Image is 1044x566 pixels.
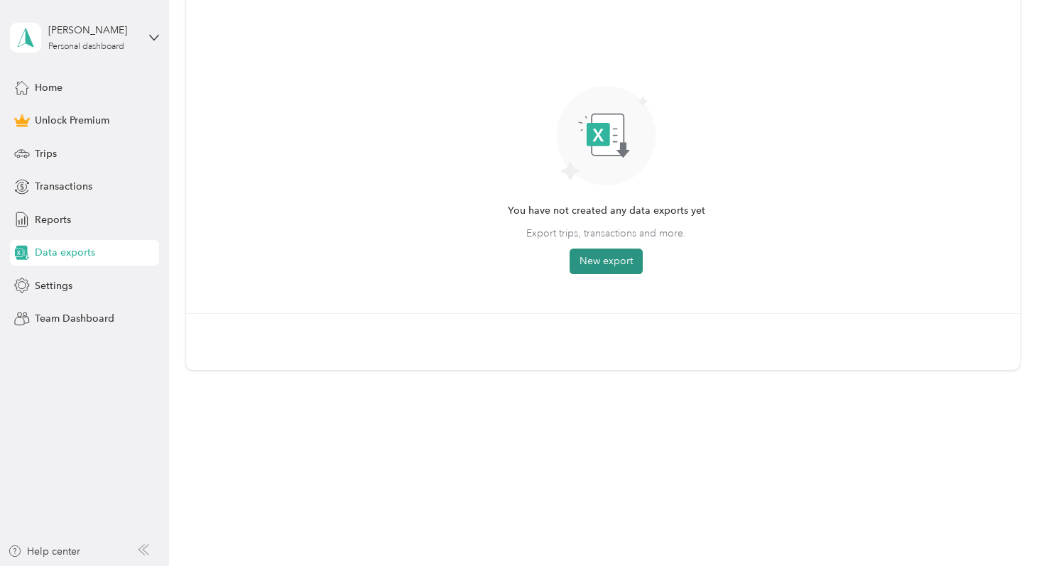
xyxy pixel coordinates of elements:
div: [PERSON_NAME] [48,23,137,38]
span: You have not created any data exports yet [508,203,705,219]
span: Reports [35,212,71,227]
div: Personal dashboard [48,43,124,51]
span: Team Dashboard [35,311,114,326]
span: Unlock Premium [35,113,109,128]
span: Data exports [35,245,95,260]
span: Trips [35,146,57,161]
span: Export trips, transactions and more. [526,226,686,241]
iframe: Everlance-gr Chat Button Frame [964,486,1044,566]
button: New export [570,249,643,274]
span: Settings [35,278,72,293]
span: Home [35,80,62,95]
span: Transactions [35,179,92,194]
button: Help center [8,544,80,559]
